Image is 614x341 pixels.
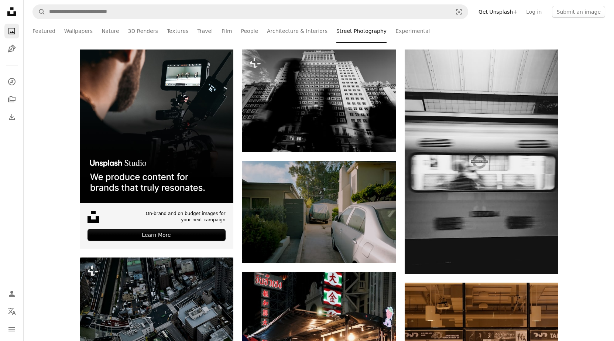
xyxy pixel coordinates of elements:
[32,4,468,19] form: Find visuals sitewide
[80,50,233,249] a: On-brand and on budget images for your next campaignLearn More
[197,19,213,43] a: Travel
[88,229,226,241] div: Learn More
[88,211,99,223] img: file-1631678316303-ed18b8b5cb9cimage
[405,50,558,274] img: Person blurred inside a moving train carriage.
[405,158,558,165] a: Person blurred inside a moving train carriage.
[32,19,55,43] a: Featured
[267,19,327,43] a: Architecture & Interiors
[395,19,430,43] a: Experimental
[141,211,226,223] span: On-brand and on budget images for your next campaign
[222,19,232,43] a: Film
[242,97,396,104] a: A black and white photo of a tall building
[4,4,19,21] a: Home — Unsplash
[102,19,119,43] a: Nature
[242,161,396,263] img: A car parked in a narrow driveway between houses.
[4,92,19,107] a: Collections
[522,6,546,18] a: Log in
[242,50,396,152] img: A black and white photo of a tall building
[4,322,19,337] button: Menu
[64,19,93,43] a: Wallpapers
[242,208,396,215] a: A car parked in a narrow driveway between houses.
[241,19,258,43] a: People
[128,19,158,43] a: 3D Renders
[450,5,468,19] button: Visual search
[4,24,19,38] a: Photos
[552,6,605,18] button: Submit an image
[4,74,19,89] a: Explore
[4,286,19,301] a: Log in / Sign up
[4,41,19,56] a: Illustrations
[167,19,189,43] a: Textures
[80,50,233,203] img: file-1715652217532-464736461acbimage
[4,304,19,319] button: Language
[33,5,45,19] button: Search Unsplash
[4,110,19,125] a: Download History
[80,305,233,312] a: an aerial view of a city street and buildings
[474,6,522,18] a: Get Unsplash+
